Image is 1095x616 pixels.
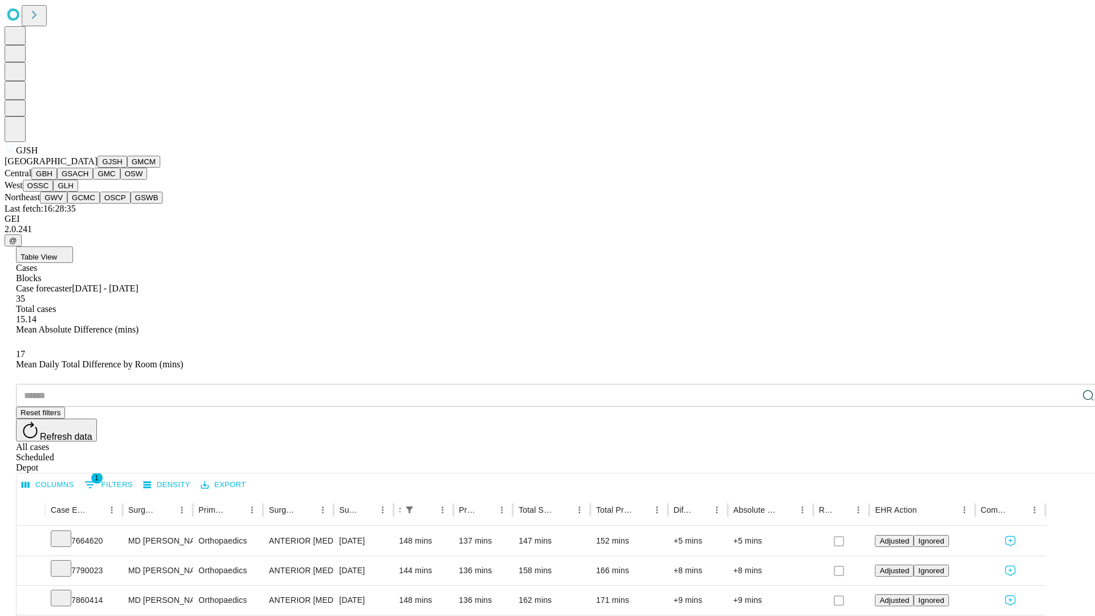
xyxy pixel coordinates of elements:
[518,586,585,615] div: 162 mins
[339,526,388,556] div: [DATE]
[198,505,227,514] div: Primary Service
[5,168,31,178] span: Central
[158,502,174,518] button: Sort
[674,505,692,514] div: Difference
[596,556,662,585] div: 166 mins
[315,502,331,518] button: Menu
[914,565,948,577] button: Ignored
[51,586,117,615] div: 7860414
[299,502,315,518] button: Sort
[131,192,163,204] button: GSWB
[5,156,98,166] span: [GEOGRAPHIC_DATA]
[674,526,722,556] div: +5 mins
[198,556,257,585] div: Orthopaedics
[879,566,909,575] span: Adjusted
[5,204,76,213] span: Last fetch: 16:28:35
[733,505,777,514] div: Absolute Difference
[918,537,944,545] span: Ignored
[399,586,448,615] div: 148 mins
[834,502,850,518] button: Sort
[649,502,665,518] button: Menu
[198,526,257,556] div: Orthopaedics
[88,502,104,518] button: Sort
[23,180,54,192] button: OSSC
[518,505,554,514] div: Total Scheduled Duration
[51,526,117,556] div: 7664620
[128,556,187,585] div: MD [PERSON_NAME] [PERSON_NAME]
[596,526,662,556] div: 152 mins
[5,180,23,190] span: West
[51,505,87,514] div: Case Epic Id
[5,224,1090,234] div: 2.0.241
[53,180,78,192] button: GLH
[359,502,375,518] button: Sort
[596,505,632,514] div: Total Predicted Duration
[1011,502,1027,518] button: Sort
[914,594,948,606] button: Ignored
[16,304,56,314] span: Total cases
[31,168,57,180] button: GBH
[16,294,25,303] span: 35
[918,566,944,575] span: Ignored
[228,502,244,518] button: Sort
[571,502,587,518] button: Menu
[435,502,451,518] button: Menu
[401,502,417,518] button: Show filters
[459,586,508,615] div: 136 mins
[518,526,585,556] div: 147 mins
[93,168,120,180] button: GMC
[794,502,810,518] button: Menu
[104,502,120,518] button: Menu
[174,502,190,518] button: Menu
[399,556,448,585] div: 144 mins
[819,505,834,514] div: Resolved in EHR
[879,537,909,545] span: Adjusted
[518,556,585,585] div: 158 mins
[21,253,57,261] span: Table View
[459,556,508,585] div: 136 mins
[16,419,97,441] button: Refresh data
[100,192,131,204] button: OSCP
[399,526,448,556] div: 148 mins
[459,505,477,514] div: Predicted In Room Duration
[733,526,808,556] div: +5 mins
[875,535,914,547] button: Adjusted
[981,505,1009,514] div: Comments
[16,407,65,419] button: Reset filters
[82,476,136,494] button: Show filters
[91,472,103,484] span: 1
[5,234,22,246] button: @
[140,476,193,494] button: Density
[494,502,510,518] button: Menu
[67,192,100,204] button: GCMC
[339,586,388,615] div: [DATE]
[339,505,358,514] div: Surgery Date
[128,586,187,615] div: MD [PERSON_NAME] [PERSON_NAME]
[19,476,77,494] button: Select columns
[128,526,187,556] div: MD [PERSON_NAME] [PERSON_NAME]
[459,526,508,556] div: 137 mins
[875,594,914,606] button: Adjusted
[198,586,257,615] div: Orthopaedics
[16,314,36,324] span: 15.14
[674,556,722,585] div: +8 mins
[198,476,249,494] button: Export
[244,502,260,518] button: Menu
[16,283,72,293] span: Case forecaster
[419,502,435,518] button: Sort
[339,556,388,585] div: [DATE]
[555,502,571,518] button: Sort
[850,502,866,518] button: Menu
[269,526,327,556] div: ANTERIOR [MEDICAL_DATA] TOTAL HIP
[778,502,794,518] button: Sort
[875,565,914,577] button: Adjusted
[596,586,662,615] div: 171 mins
[733,556,808,585] div: +8 mins
[128,505,157,514] div: Surgeon Name
[914,535,948,547] button: Ignored
[98,156,127,168] button: GJSH
[21,408,60,417] span: Reset filters
[16,246,73,263] button: Table View
[16,359,183,369] span: Mean Daily Total Difference by Room (mins)
[22,591,39,611] button: Expand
